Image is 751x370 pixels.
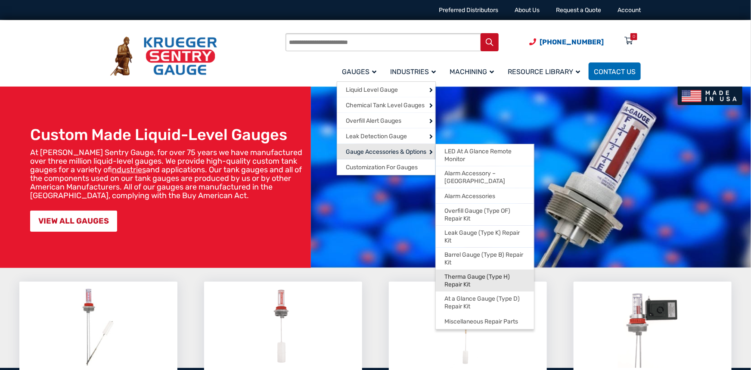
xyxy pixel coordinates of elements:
[556,6,601,14] a: Request a Quote
[436,270,534,292] a: Therma Gauge (Type H) Repair Kit
[436,144,534,166] a: LED At A Glance Remote Monitor
[436,292,534,314] a: At a Glance Gauge (Type D) Repair Kit
[529,37,604,47] a: Phone Number (920) 434-8860
[337,113,435,128] a: Overfill Alert Gauges
[444,207,525,222] span: Overfill Gauge (Type OF) Repair Kit
[444,170,525,185] span: Alarm Accessory – [GEOGRAPHIC_DATA]
[112,165,146,174] a: industries
[390,68,436,76] span: Industries
[346,164,418,171] span: Customization For Gauges
[30,148,307,200] p: At [PERSON_NAME] Sentry Gauge, for over 75 years we have manufactured over three million liquid-l...
[337,144,435,159] a: Gauge Accessories & Options
[346,117,401,125] span: Overfill Alert Gauges
[337,97,435,113] a: Chemical Tank Level Gauges
[346,102,425,109] span: Chemical Tank Level Gauges
[75,286,121,368] img: Liquid Level Gauges
[436,204,534,226] a: Overfill Gauge (Type OF) Repair Kit
[436,226,534,248] a: Leak Gauge (Type K) Repair Kit
[540,38,604,46] span: [PHONE_NUMBER]
[346,133,407,140] span: Leak Detection Gauge
[444,295,525,310] span: At a Glance Gauge (Type D) Repair Kit
[337,159,435,175] a: Customization For Gauges
[337,82,435,97] a: Liquid Level Gauge
[436,314,534,329] a: Miscellaneous Repair Parts
[618,286,687,368] img: Tank Gauge Accessories
[444,318,518,326] span: Miscellaneous Repair Parts
[30,125,307,144] h1: Custom Made Liquid-Level Gauges
[508,68,580,76] span: Resource Library
[385,61,444,81] a: Industries
[346,86,398,94] span: Liquid Level Gauge
[436,166,534,188] a: Alarm Accessory – [GEOGRAPHIC_DATA]
[633,33,635,40] div: 0
[264,286,302,368] img: Overfill Alert Gauges
[337,128,435,144] a: Leak Detection Gauge
[444,193,495,200] span: Alarm Accessories
[503,61,589,81] a: Resource Library
[337,61,385,81] a: Gauges
[618,6,641,14] a: Account
[439,6,498,14] a: Preferred Distributors
[436,248,534,270] a: Barrel Gauge (Type B) Repair Kit
[678,87,742,105] img: Made In USA
[444,273,525,288] span: Therma Gauge (Type H) Repair Kit
[346,148,426,156] span: Gauge Accessories & Options
[444,229,525,244] span: Leak Gauge (Type K) Repair Kit
[444,61,503,81] a: Machining
[589,62,641,80] a: Contact Us
[436,188,534,204] a: Alarm Accessories
[30,211,117,232] a: VIEW ALL GAUGES
[342,68,376,76] span: Gauges
[444,251,525,266] span: Barrel Gauge (Type B) Repair Kit
[311,87,751,268] img: bg_hero_bannerksentry
[450,68,494,76] span: Machining
[515,6,540,14] a: About Us
[110,37,217,76] img: Krueger Sentry Gauge
[444,148,525,163] span: LED At A Glance Remote Monitor
[594,68,636,76] span: Contact Us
